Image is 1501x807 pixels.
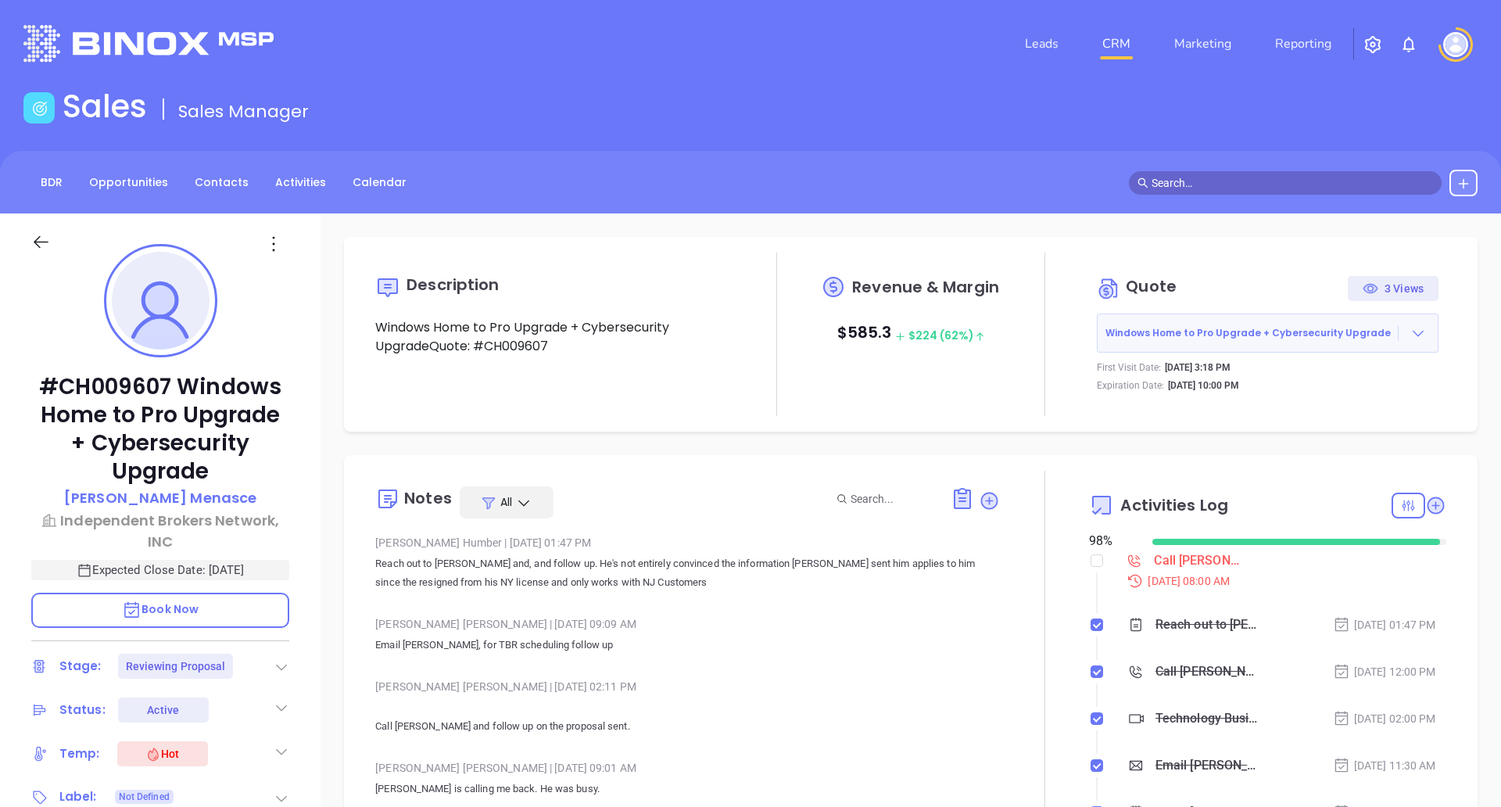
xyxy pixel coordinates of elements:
[80,170,177,195] a: Opportunities
[500,494,512,510] span: All
[178,99,309,124] span: Sales Manager
[375,675,1000,698] div: [PERSON_NAME] [PERSON_NAME] [DATE] 02:11 PM
[147,698,179,723] div: Active
[64,487,256,510] a: [PERSON_NAME] Menasce
[407,274,499,296] span: Description
[1399,35,1418,54] img: iconNotification
[343,170,416,195] a: Calendar
[122,601,199,617] span: Book Now
[1097,378,1164,393] p: Expiration Date:
[1120,497,1227,513] span: Activities Log
[1152,174,1433,192] input: Search…
[1097,276,1122,301] img: Circle dollar
[404,490,452,506] div: Notes
[504,536,507,549] span: |
[851,490,933,508] input: Search...
[1165,360,1231,375] p: [DATE] 3:18 PM
[1333,757,1436,774] div: [DATE] 11:30 AM
[1443,32,1468,57] img: user
[63,88,147,125] h1: Sales
[1333,663,1436,680] div: [DATE] 12:00 PM
[1363,35,1382,54] img: iconSetting
[1096,28,1137,59] a: CRM
[550,618,552,630] span: |
[1117,572,1446,590] div: [DATE] 08:00 AM
[31,560,289,580] p: Expected Close Date: [DATE]
[1168,378,1239,393] p: [DATE] 10:00 PM
[375,554,1000,592] p: Reach out to [PERSON_NAME] and, and follow up. He's not entirely convinced the information [PERSO...
[1333,710,1436,727] div: [DATE] 02:00 PM
[852,279,999,295] span: Revenue & Margin
[1126,275,1177,297] span: Quote
[1098,326,1398,340] span: Windows Home to Pro Upgrade + Cybersecurity Upgrade
[185,170,258,195] a: Contacts
[375,612,1000,636] div: [PERSON_NAME] [PERSON_NAME] [DATE] 09:09 AM
[1155,754,1259,777] div: Email [PERSON_NAME] proposal follow up - [PERSON_NAME]
[550,680,552,693] span: |
[1097,360,1161,375] p: First Visit Date:
[31,373,289,486] p: #CH009607 Windows Home to Pro Upgrade + Cybersecurity Upgrade
[1155,613,1259,637] div: Reach out to [PERSON_NAME] and, and follow up. He's not entirely convinced the information [PERSO...
[145,744,179,763] div: Hot
[375,780,1000,798] p: [PERSON_NAME] is calling me back. He was busy.
[375,698,1000,736] p: Call [PERSON_NAME] and follow up on the proposal sent.
[837,318,985,350] p: $ 585.3
[64,487,256,508] p: [PERSON_NAME] Menasce
[375,636,1000,655] p: Email [PERSON_NAME], for TBR scheduling follow up
[59,742,100,766] div: Temp:
[1333,616,1436,633] div: [DATE] 01:47 PM
[895,328,984,343] span: $ 224 (62%)
[126,654,226,679] div: Reviewing Proposal
[1155,660,1259,683] div: Call [PERSON_NAME] proposal review - [PERSON_NAME]
[1019,28,1065,59] a: Leads
[59,655,102,678] div: Stage:
[23,25,274,62] img: logo
[119,788,170,805] span: Not Defined
[1154,549,1239,572] div: Call [PERSON_NAME] to follow up - [PERSON_NAME]
[375,756,1000,780] div: [PERSON_NAME] [PERSON_NAME] [DATE] 09:01 AM
[1097,314,1438,353] button: Windows Home to Pro Upgrade + Cybersecurity Upgrade
[112,252,210,350] img: profile-user
[31,510,289,552] a: Independent Brokers Network, INC
[1089,532,1133,551] div: 98 %
[59,698,106,722] div: Status:
[550,762,552,774] span: |
[1137,178,1148,188] span: search
[1168,28,1238,59] a: Marketing
[266,170,335,195] a: Activities
[1363,276,1424,301] div: 3 Views
[1155,707,1259,730] div: Technology Business Review Zoom with [PERSON_NAME]
[375,318,733,356] p: Windows Home to Pro Upgrade + Cybersecurity UpgradeQuote: #CH009607
[31,170,72,195] a: BDR
[375,531,1000,554] div: [PERSON_NAME] Humber [DATE] 01:47 PM
[1269,28,1338,59] a: Reporting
